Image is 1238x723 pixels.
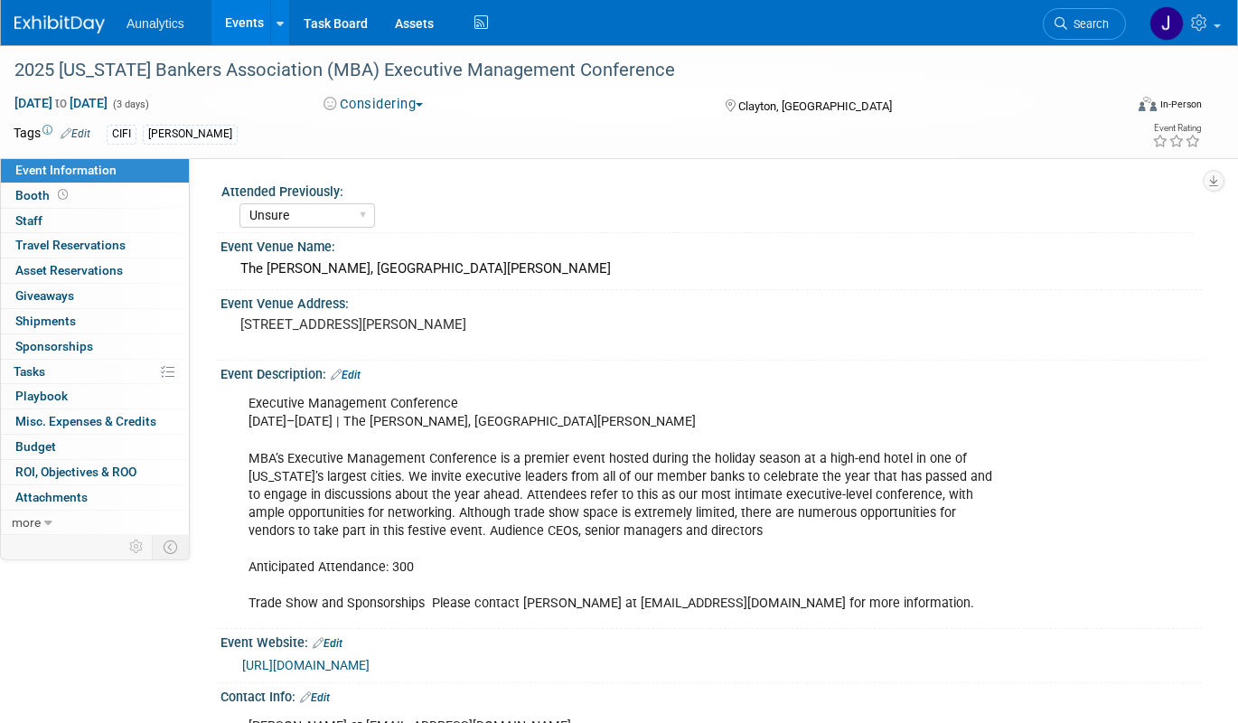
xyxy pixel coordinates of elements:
span: ROI, Objectives & ROO [15,465,136,479]
a: Asset Reservations [1,258,189,283]
a: more [1,511,189,535]
a: [URL][DOMAIN_NAME] [242,658,370,672]
span: Booth [15,188,71,202]
button: Considering [317,95,430,114]
td: Tags [14,124,90,145]
img: Format-Inperson.png [1139,97,1157,111]
span: Shipments [15,314,76,328]
a: ROI, Objectives & ROO [1,460,189,484]
span: Giveaways [15,288,74,303]
span: to [52,96,70,110]
a: Attachments [1,485,189,510]
img: ExhibitDay [14,15,105,33]
a: Shipments [1,309,189,333]
div: [PERSON_NAME] [143,125,238,144]
span: Travel Reservations [15,238,126,252]
div: Contact Info: [220,683,1202,707]
span: more [12,515,41,530]
span: Attachments [15,490,88,504]
div: Event Format [1027,94,1202,121]
a: Edit [331,369,361,381]
div: 2025 [US_STATE] Bankers Association (MBA) Executive Management Conference [8,54,1101,87]
span: Budget [15,439,56,454]
a: Event Information [1,158,189,183]
span: [DATE] [DATE] [14,95,108,111]
div: Event Venue Address: [220,290,1202,313]
td: Personalize Event Tab Strip [121,535,153,559]
a: Tasks [1,360,189,384]
span: Playbook [15,389,68,403]
a: Playbook [1,384,189,408]
a: Travel Reservations [1,233,189,258]
a: Sponsorships [1,334,189,359]
a: Search [1043,8,1126,40]
a: Edit [313,637,342,650]
span: Event Information [15,163,117,177]
span: Aunalytics [127,16,184,31]
span: (3 days) [111,99,149,110]
div: In-Person [1159,98,1202,111]
span: Clayton, [GEOGRAPHIC_DATA] [738,99,892,113]
div: Executive Management Conference [DATE]–[DATE] | The [PERSON_NAME], [GEOGRAPHIC_DATA][PERSON_NAME]... [236,386,1011,622]
a: Edit [300,691,330,704]
img: Julie Grisanti-Cieslak [1149,6,1184,41]
a: Edit [61,127,90,140]
div: Event Description: [220,361,1202,384]
div: Event Venue Name: [220,233,1202,256]
span: Misc. Expenses & Credits [15,414,156,428]
span: Booth not reserved yet [54,188,71,202]
span: Asset Reservations [15,263,123,277]
pre: [STREET_ADDRESS][PERSON_NAME] [240,316,610,333]
span: Sponsorships [15,339,93,353]
a: Giveaways [1,284,189,308]
div: The [PERSON_NAME], [GEOGRAPHIC_DATA][PERSON_NAME] [234,255,1188,283]
a: Misc. Expenses & Credits [1,409,189,434]
a: Booth [1,183,189,208]
a: Budget [1,435,189,459]
div: Attended Previously: [221,178,1194,201]
div: CIFI [107,125,136,144]
div: Event Rating [1152,124,1201,133]
span: Tasks [14,364,45,379]
div: Event Website: [220,629,1202,653]
span: Search [1067,17,1109,31]
td: Toggle Event Tabs [153,535,190,559]
span: Staff [15,213,42,228]
a: Staff [1,209,189,233]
